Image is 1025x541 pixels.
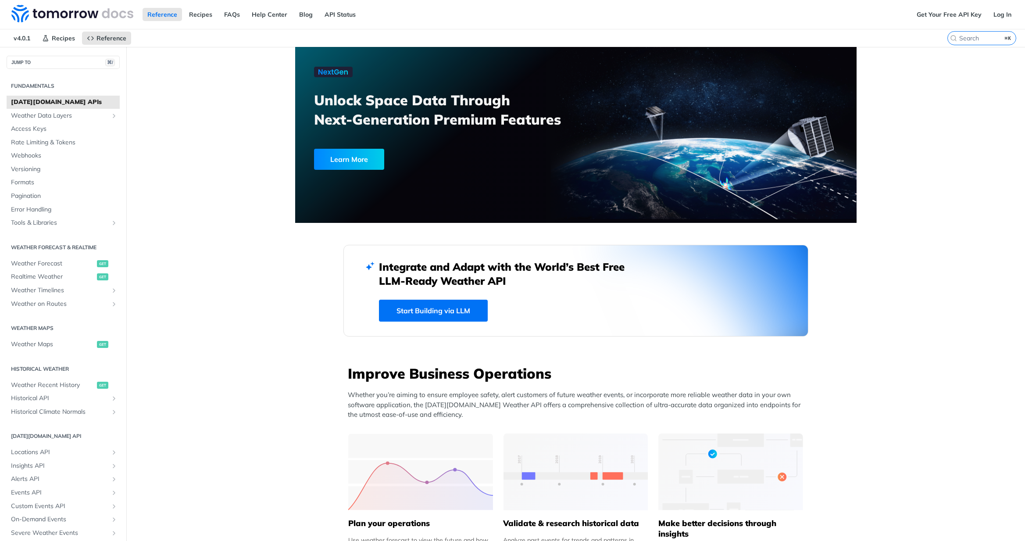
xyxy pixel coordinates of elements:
[105,59,115,66] span: ⌘/
[184,8,217,21] a: Recipes
[111,112,118,119] button: Show subpages for Weather Data Layers
[11,205,118,214] span: Error Handling
[7,365,120,373] h2: Historical Weather
[111,449,118,456] button: Show subpages for Locations API
[111,530,118,537] button: Show subpages for Severe Weather Events
[379,260,638,288] h2: Integrate and Adapt with the World’s Best Free LLM-Ready Weather API
[11,381,95,390] span: Weather Recent History
[11,286,108,295] span: Weather Timelines
[111,489,118,496] button: Show subpages for Events API
[7,244,120,251] h2: Weather Forecast & realtime
[320,8,361,21] a: API Status
[7,109,120,122] a: Weather Data LayersShow subpages for Weather Data Layers
[11,111,108,120] span: Weather Data Layers
[111,287,118,294] button: Show subpages for Weather Timelines
[7,297,120,311] a: Weather on RoutesShow subpages for Weather on Routes
[11,488,108,497] span: Events API
[7,486,120,499] a: Events APIShow subpages for Events API
[7,500,120,513] a: Custom Events APIShow subpages for Custom Events API
[9,32,35,45] span: v4.0.1
[97,341,108,348] span: get
[11,151,118,160] span: Webhooks
[111,503,118,510] button: Show subpages for Custom Events API
[7,338,120,351] a: Weather Mapsget
[11,98,118,107] span: [DATE][DOMAIN_NAME] APIs
[7,405,120,419] a: Historical Climate NormalsShow subpages for Historical Climate Normals
[11,462,108,470] span: Insights API
[348,390,808,420] p: Whether you’re aiming to ensure employee safety, alert customers of future weather events, or inc...
[52,34,75,42] span: Recipes
[11,408,108,416] span: Historical Climate Normals
[7,56,120,69] button: JUMP TO⌘/
[7,473,120,486] a: Alerts APIShow subpages for Alerts API
[11,192,118,201] span: Pagination
[658,434,803,510] img: a22d113-group-496-32x.svg
[348,434,493,510] img: 39565e8-group-4962x.svg
[348,364,808,383] h3: Improve Business Operations
[11,272,95,281] span: Realtime Weather
[1003,34,1014,43] kbd: ⌘K
[37,32,80,45] a: Recipes
[97,260,108,267] span: get
[7,379,120,392] a: Weather Recent Historyget
[658,518,803,539] h5: Make better decisions through insights
[7,190,120,203] a: Pagination
[111,408,118,416] button: Show subpages for Historical Climate Normals
[7,176,120,189] a: Formats
[247,8,292,21] a: Help Center
[11,448,108,457] span: Locations API
[7,527,120,540] a: Severe Weather EventsShow subpages for Severe Weather Events
[111,476,118,483] button: Show subpages for Alerts API
[11,340,95,349] span: Weather Maps
[7,216,120,229] a: Tools & LibrariesShow subpages for Tools & Libraries
[11,178,118,187] span: Formats
[7,446,120,459] a: Locations APIShow subpages for Locations API
[7,122,120,136] a: Access Keys
[11,259,95,268] span: Weather Forecast
[11,138,118,147] span: Rate Limiting & Tokens
[912,8,986,21] a: Get Your Free API Key
[11,165,118,174] span: Versioning
[7,432,120,440] h2: [DATE][DOMAIN_NAME] API
[7,392,120,405] a: Historical APIShow subpages for Historical API
[219,8,245,21] a: FAQs
[11,219,108,227] span: Tools & Libraries
[989,8,1016,21] a: Log In
[504,434,648,510] img: 13d7ca0-group-496-2.svg
[7,284,120,297] a: Weather TimelinesShow subpages for Weather Timelines
[348,518,493,529] h5: Plan your operations
[143,8,182,21] a: Reference
[7,270,120,283] a: Realtime Weatherget
[111,395,118,402] button: Show subpages for Historical API
[7,257,120,270] a: Weather Forecastget
[7,513,120,526] a: On-Demand EventsShow subpages for On-Demand Events
[7,163,120,176] a: Versioning
[950,35,957,42] svg: Search
[11,125,118,133] span: Access Keys
[314,149,384,170] div: Learn More
[314,90,586,129] h3: Unlock Space Data Through Next-Generation Premium Features
[11,475,108,484] span: Alerts API
[7,324,120,332] h2: Weather Maps
[97,273,108,280] span: get
[82,32,131,45] a: Reference
[11,394,108,403] span: Historical API
[7,82,120,90] h2: Fundamentals
[11,5,133,22] img: Tomorrow.io Weather API Docs
[97,382,108,389] span: get
[111,219,118,226] button: Show subpages for Tools & Libraries
[111,301,118,308] button: Show subpages for Weather on Routes
[503,518,648,529] h5: Validate & research historical data
[111,462,118,469] button: Show subpages for Insights API
[314,67,353,77] img: NextGen
[7,96,120,109] a: [DATE][DOMAIN_NAME] APIs
[11,502,108,511] span: Custom Events API
[11,515,108,524] span: On-Demand Events
[7,459,120,473] a: Insights APIShow subpages for Insights API
[7,203,120,216] a: Error Handling
[96,34,126,42] span: Reference
[314,149,531,170] a: Learn More
[294,8,318,21] a: Blog
[11,300,108,308] span: Weather on Routes
[7,149,120,162] a: Webhooks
